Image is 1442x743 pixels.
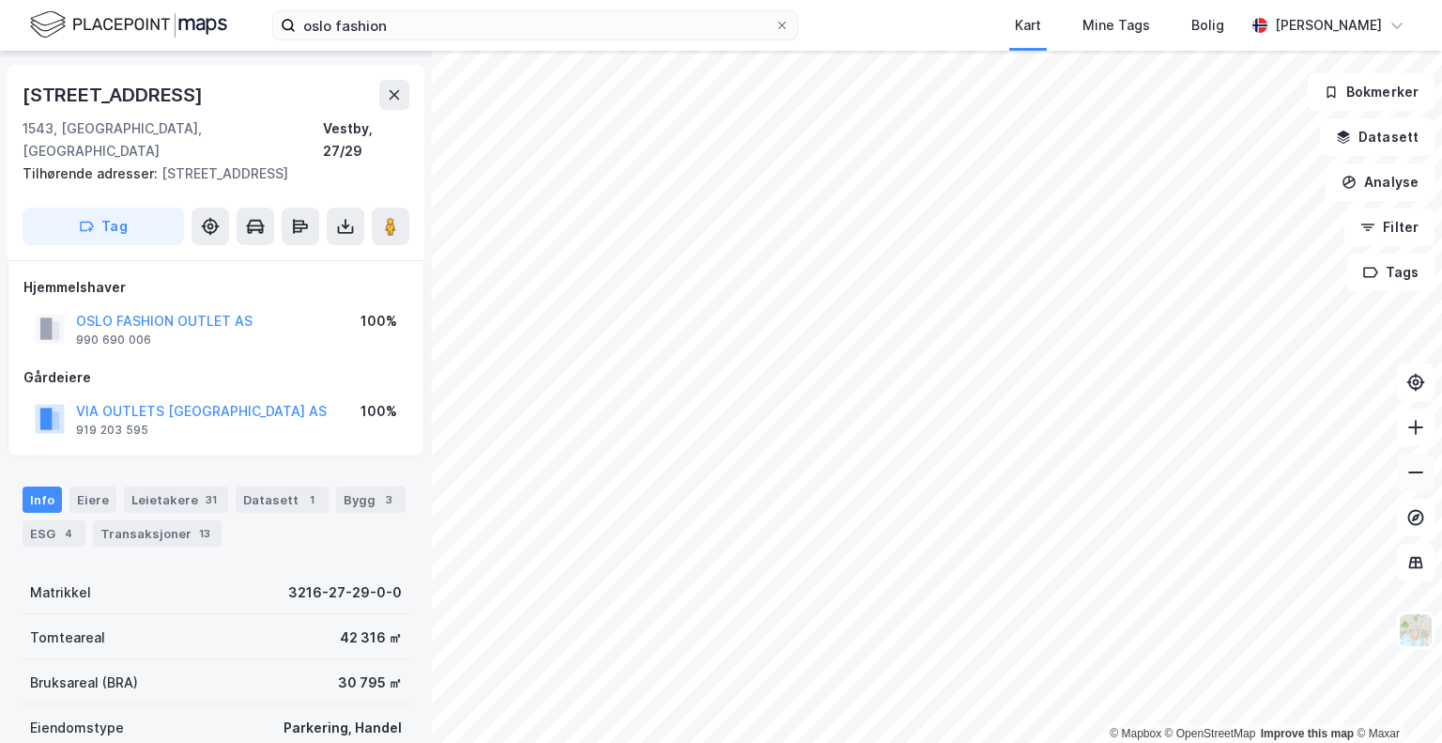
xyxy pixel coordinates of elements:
[323,117,409,163] div: Vestby, 27/29
[59,524,78,543] div: 4
[23,165,161,181] span: Tilhørende adresser:
[30,627,105,649] div: Tomteareal
[1110,727,1161,740] a: Mapbox
[30,717,124,739] div: Eiendomstype
[93,520,222,547] div: Transaksjoner
[1308,73,1434,111] button: Bokmerker
[1015,14,1041,37] div: Kart
[296,11,775,39] input: Søk på adresse, matrikkel, gårdeiere, leietakere eller personer
[1320,118,1434,156] button: Datasett
[1082,14,1150,37] div: Mine Tags
[30,581,91,604] div: Matrikkel
[336,487,406,513] div: Bygg
[302,490,321,509] div: 1
[1347,254,1434,291] button: Tags
[76,423,148,438] div: 919 203 595
[284,717,402,739] div: Parkering, Handel
[340,627,402,649] div: 42 316 ㎡
[124,487,228,513] div: Leietakere
[360,400,397,423] div: 100%
[23,276,408,299] div: Hjemmelshaver
[195,524,214,543] div: 13
[1191,14,1224,37] div: Bolig
[338,672,402,694] div: 30 795 ㎡
[1275,14,1382,37] div: [PERSON_NAME]
[23,80,207,110] div: [STREET_ADDRESS]
[1348,653,1442,743] iframe: Chat Widget
[23,520,85,547] div: ESG
[23,366,408,389] div: Gårdeiere
[1344,209,1434,246] button: Filter
[76,333,151,348] div: 990 690 006
[288,581,402,604] div: 3216-27-29-0-0
[379,490,398,509] div: 3
[236,487,329,513] div: Datasett
[1165,727,1256,740] a: OpenStreetMap
[23,487,62,513] div: Info
[30,8,227,41] img: logo.f888ab2527a4732fd821a326f86c7f29.svg
[69,487,116,513] div: Eiere
[23,163,394,185] div: [STREET_ADDRESS]
[30,672,138,694] div: Bruksareal (BRA)
[360,310,397,333] div: 100%
[202,490,221,509] div: 31
[1348,653,1442,743] div: Kontrollprogram for chat
[1261,727,1354,740] a: Improve this map
[1398,612,1434,648] img: Z
[23,117,323,163] div: 1543, [GEOGRAPHIC_DATA], [GEOGRAPHIC_DATA]
[23,208,184,245] button: Tag
[1326,163,1434,201] button: Analyse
